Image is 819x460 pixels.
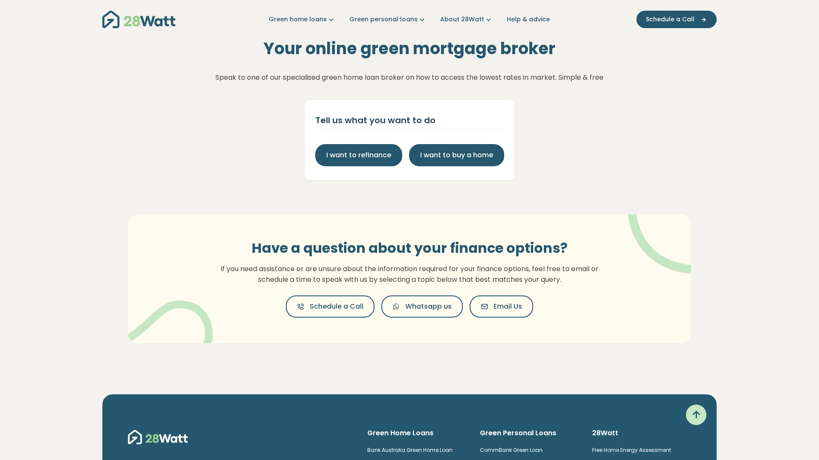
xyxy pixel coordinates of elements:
h6: 28Watt [592,428,691,438]
a: About 28Watt [440,15,493,24]
span: Email Us [494,301,522,312]
span: I want to buy a home [420,150,493,160]
div: Tell us what you want to do [315,114,504,127]
button: I want to refinance [315,144,402,166]
h2: Your online green mortgage broker [264,39,555,58]
span: I want to refinance [326,150,391,160]
h6: Green Personal Loans [480,428,579,438]
a: Green home loans [269,15,336,24]
p: If you need assistance or are unsure about the information required for your finance options, fee... [215,263,604,285]
nav: Main navigation [102,9,717,30]
a: Green personal loans [349,15,427,24]
p: Speak to one of our specialised green home loan broker on how to access the lowest rates in marke... [215,72,604,83]
button: Whatsapp us [381,295,463,318]
a: Help & advice [507,15,550,24]
button: Schedule a Call [286,295,375,318]
img: 28Watt [102,11,175,28]
span: Whatsapp us [405,301,452,312]
img: 28Watt [128,428,188,446]
img: vector [605,191,717,274]
h6: Green Home Loans [367,428,466,438]
button: Email Us [470,295,533,318]
span: Schedule a Call [646,15,694,24]
button: I want to buy a home [409,144,504,166]
button: Schedule a Call [636,11,717,28]
iframe: Chat Widget [776,419,819,460]
a: CommBank Green Loan [480,446,543,454]
img: vector [122,278,213,364]
a: Bank Australia Green Home Loan [367,446,453,454]
a: Free Home Energy Assessment [592,446,671,454]
h3: Have a question about your finance options? [215,240,604,256]
span: Schedule a Call [310,301,363,312]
